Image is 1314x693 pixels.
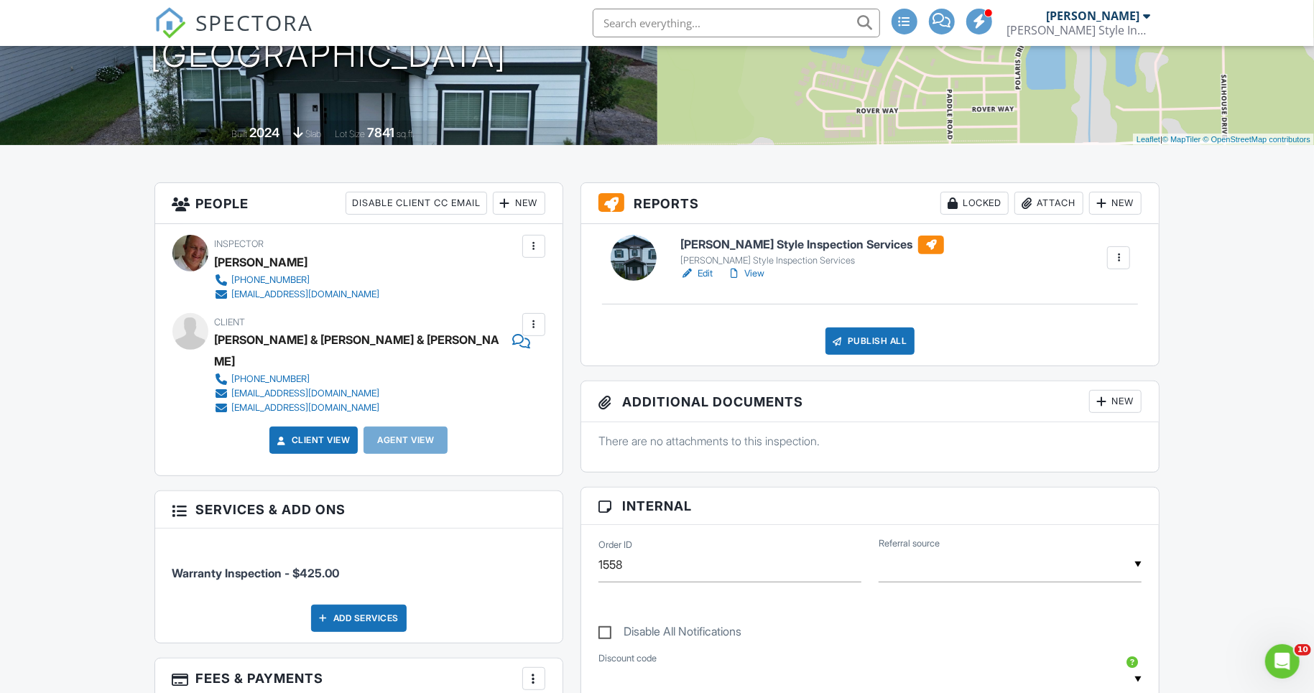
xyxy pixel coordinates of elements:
a: SPECTORA [154,19,314,50]
a: Client View [274,433,351,447]
input: Search everything... [593,9,880,37]
a: [EMAIL_ADDRESS][DOMAIN_NAME] [215,386,519,401]
div: New [1089,192,1142,215]
div: Nona Style Inspections [1007,23,1151,37]
div: [PERSON_NAME] [1047,9,1140,23]
span: Warranty Inspection - $425.00 [172,566,340,580]
iframe: Intercom live chat [1265,644,1300,679]
a: [EMAIL_ADDRESS][DOMAIN_NAME] [215,287,380,302]
h3: Services & Add ons [155,491,563,529]
span: SPECTORA [196,7,314,37]
div: [PERSON_NAME] & [PERSON_NAME] & [PERSON_NAME] [215,329,505,372]
h3: Internal [581,488,1160,525]
label: Disable All Notifications [598,625,741,643]
span: slab [305,129,321,139]
a: © OpenStreetMap contributors [1203,135,1310,144]
div: New [493,192,545,215]
span: sq.ft. [397,129,415,139]
h3: Additional Documents [581,381,1160,422]
img: The Best Home Inspection Software - Spectora [154,7,186,39]
div: Disable Client CC Email [346,192,487,215]
div: Attach [1014,192,1083,215]
div: Add Services [311,605,407,632]
label: Discount code [598,652,657,665]
a: © MapTiler [1162,135,1201,144]
a: View [727,266,764,281]
span: Lot Size [335,129,365,139]
div: | [1133,134,1314,146]
div: [PERSON_NAME] Style Inspection Services [680,255,944,266]
div: [PERSON_NAME] [215,251,308,273]
div: [PHONE_NUMBER] [232,373,310,385]
div: [EMAIL_ADDRESS][DOMAIN_NAME] [232,388,380,399]
div: 7841 [367,125,394,140]
div: Publish All [825,327,915,355]
div: [EMAIL_ADDRESS][DOMAIN_NAME] [232,402,380,414]
a: [PERSON_NAME] Style Inspection Services [PERSON_NAME] Style Inspection Services [680,236,944,267]
a: Edit [680,266,713,281]
span: 10 [1295,644,1311,656]
div: Locked [940,192,1009,215]
a: [PHONE_NUMBER] [215,273,380,287]
h6: [PERSON_NAME] Style Inspection Services [680,236,944,254]
h3: Reports [581,183,1160,224]
h3: People [155,183,563,224]
label: Order ID [598,539,632,552]
span: Client [215,317,246,327]
a: [PHONE_NUMBER] [215,372,519,386]
a: [EMAIL_ADDRESS][DOMAIN_NAME] [215,401,519,415]
li: Service: Warranty Inspection [172,539,545,592]
div: [EMAIL_ADDRESS][DOMAIN_NAME] [232,289,380,300]
div: [PHONE_NUMBER] [232,274,310,286]
div: New [1089,390,1142,413]
label: Referral source [879,537,940,550]
p: There are no attachments to this inspection. [598,433,1142,449]
div: 2024 [249,125,279,140]
span: Built [231,129,247,139]
span: Inspector [215,238,264,249]
a: Leaflet [1137,135,1160,144]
